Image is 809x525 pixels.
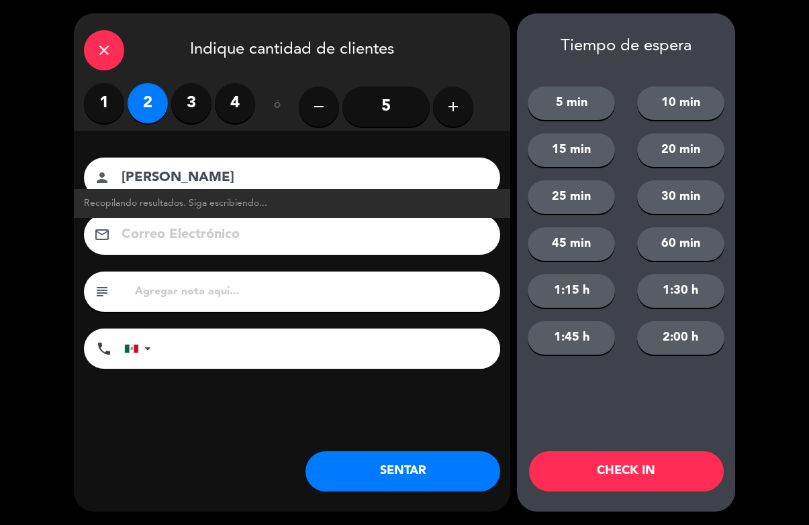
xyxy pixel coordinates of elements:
[433,86,473,127] button: add
[637,321,724,355] button: 2:00 h
[120,223,483,247] input: Correo Electrónico
[125,329,156,368] div: Mexico (México): +52
[299,86,339,127] button: remove
[94,227,110,243] i: email
[215,83,255,123] label: 4
[255,83,299,130] div: ó
[637,180,724,214] button: 30 min
[96,42,112,58] i: close
[96,341,112,357] i: phone
[528,180,615,214] button: 25 min
[528,321,615,355] button: 1:45 h
[74,13,510,83] div: Indique cantidad de clientes
[84,196,267,211] span: Recopilando resultados. Siga escribiendo...
[171,83,211,123] label: 3
[94,284,110,300] i: subject
[637,227,724,261] button: 60 min
[528,86,615,120] button: 5 min
[134,282,490,301] input: Agregar nota aquí...
[84,83,124,123] label: 1
[637,274,724,308] button: 1:30 h
[445,99,461,115] i: add
[529,451,724,491] button: CHECK IN
[637,86,724,120] button: 10 min
[637,133,724,167] button: 20 min
[528,274,615,308] button: 1:15 h
[128,83,168,123] label: 2
[120,166,483,190] input: Nombre del cliente
[311,99,327,115] i: remove
[305,451,500,491] button: SENTAR
[94,170,110,186] i: person
[528,227,615,261] button: 45 min
[517,37,735,56] div: Tiempo de espera
[528,133,615,167] button: 15 min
